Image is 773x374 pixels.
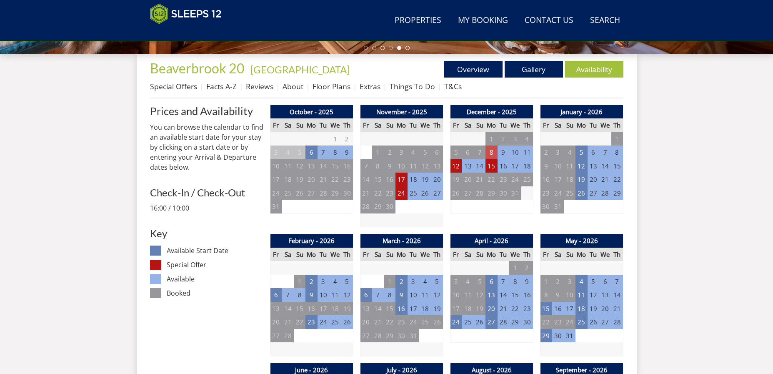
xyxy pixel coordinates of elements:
[450,118,462,132] th: Fr
[372,200,383,213] td: 29
[305,288,317,302] td: 9
[395,248,407,261] th: Mo
[372,159,383,173] td: 8
[564,186,575,200] td: 25
[318,275,329,289] td: 3
[444,81,462,91] a: T&Cs
[474,146,485,159] td: 7
[521,132,533,146] td: 4
[462,118,473,132] th: Sa
[498,302,509,316] td: 21
[150,203,263,213] p: 16:00 / 10:00
[462,186,473,200] td: 27
[588,288,599,302] td: 12
[450,146,462,159] td: 5
[318,186,329,200] td: 28
[485,146,497,159] td: 8
[611,248,623,261] th: Th
[462,275,473,289] td: 4
[360,105,443,119] th: November - 2025
[360,234,443,248] th: March - 2026
[341,159,353,173] td: 16
[611,302,623,316] td: 21
[540,105,623,119] th: January - 2026
[599,186,611,200] td: 28
[384,159,395,173] td: 9
[391,11,445,30] a: Properties
[450,105,533,119] th: December - 2025
[564,302,575,316] td: 17
[282,146,293,159] td: 4
[575,248,587,261] th: Mo
[150,3,222,24] img: Sleeps 12
[384,173,395,186] td: 16
[564,146,575,159] td: 4
[294,146,305,159] td: 5
[395,146,407,159] td: 3
[521,146,533,159] td: 11
[395,302,407,316] td: 16
[540,302,552,316] td: 15
[450,288,462,302] td: 10
[408,288,419,302] td: 10
[575,159,587,173] td: 12
[588,173,599,186] td: 20
[294,118,305,132] th: Su
[294,275,305,289] td: 1
[419,302,431,316] td: 18
[474,186,485,200] td: 28
[341,146,353,159] td: 9
[599,173,611,186] td: 21
[575,186,587,200] td: 26
[408,118,419,132] th: Tu
[419,248,431,261] th: We
[270,288,282,302] td: 6
[282,118,293,132] th: Sa
[146,29,233,36] iframe: Customer reviews powered by Trustpilot
[305,302,317,316] td: 16
[540,159,552,173] td: 9
[318,118,329,132] th: Tu
[485,302,497,316] td: 20
[552,288,563,302] td: 9
[384,118,395,132] th: Su
[372,288,383,302] td: 7
[305,118,317,132] th: Mo
[552,159,563,173] td: 10
[408,302,419,316] td: 17
[509,146,521,159] td: 10
[485,275,497,289] td: 6
[498,288,509,302] td: 14
[498,275,509,289] td: 7
[150,60,247,76] a: Beaverbrook 20
[318,248,329,261] th: Tu
[509,159,521,173] td: 17
[575,118,587,132] th: Mo
[599,118,611,132] th: We
[270,200,282,213] td: 31
[498,186,509,200] td: 30
[498,146,509,159] td: 9
[462,302,473,316] td: 18
[611,159,623,173] td: 15
[360,302,372,316] td: 13
[341,302,353,316] td: 19
[564,173,575,186] td: 18
[521,159,533,173] td: 18
[611,146,623,159] td: 8
[552,200,563,213] td: 31
[611,275,623,289] td: 7
[431,248,443,261] th: Th
[372,146,383,159] td: 1
[305,248,317,261] th: Mo
[360,118,372,132] th: Fr
[540,186,552,200] td: 23
[521,302,533,316] td: 23
[372,186,383,200] td: 22
[509,186,521,200] td: 31
[270,159,282,173] td: 10
[450,275,462,289] td: 3
[150,105,263,117] h2: Prices and Availability
[588,118,599,132] th: Tu
[552,118,563,132] th: Sa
